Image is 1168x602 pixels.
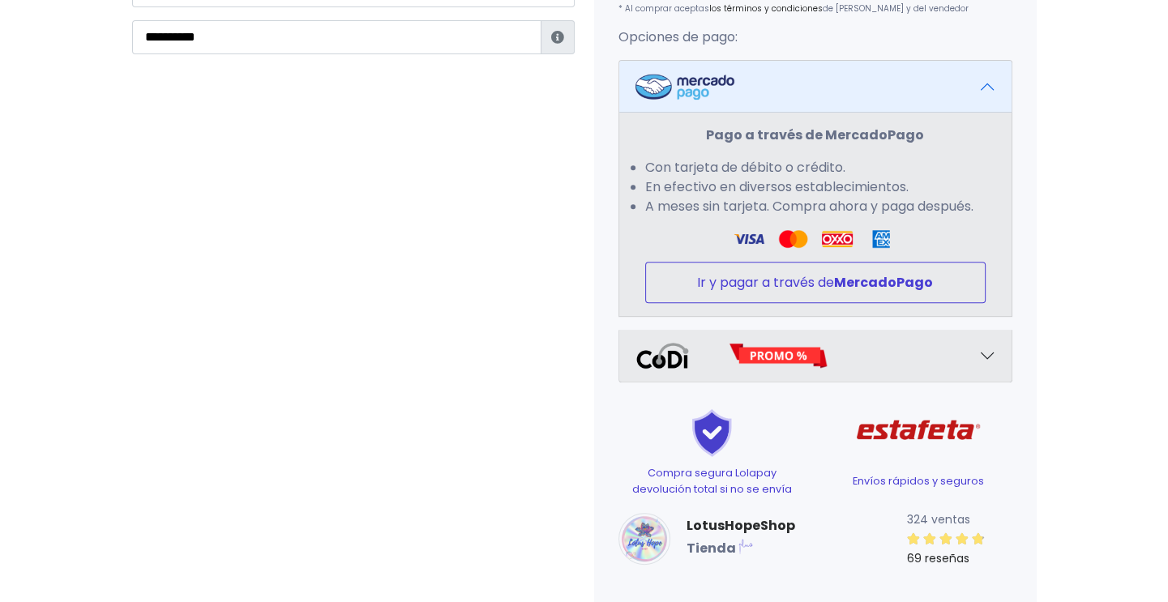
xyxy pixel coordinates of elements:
img: small.png [618,513,670,565]
li: En efectivo en diversos establecimientos. [645,177,986,197]
div: 4.87 / 5 [907,529,985,549]
li: Con tarjeta de débito o crédito. [645,158,986,177]
img: Visa Logo [777,229,808,249]
a: LotusHopeShop [687,516,795,536]
img: Oxxo Logo [822,229,853,249]
img: Visa Logo [734,229,764,249]
p: Envíos rápidos y seguros [825,473,1012,489]
img: Amex Logo [866,229,896,249]
strong: Pago a través de MercadoPago [706,126,924,144]
p: Compra segura Lolapay devolución total si no se envía [618,465,806,496]
b: Tienda [687,538,736,557]
i: Estafeta lo usará para ponerse en contacto en caso de tener algún problema con el envío [551,31,564,44]
img: Shield [656,408,768,457]
img: Codi Logo [635,343,690,369]
strong: MercadoPago [834,273,933,292]
img: Lolapay Plus [736,536,755,555]
img: Promo [729,343,828,369]
p: * Al comprar aceptas de [PERSON_NAME] y del vendedor [618,2,1012,15]
a: 69 reseñas [907,529,1012,569]
small: 69 reseñas [907,550,969,566]
p: Opciones de pago: [618,28,1012,47]
a: los términos y condiciones [709,2,823,15]
small: 324 ventas [907,511,970,527]
img: Mercadopago Logo [635,74,734,100]
li: A meses sin tarjeta. Compra ahora y paga después. [645,197,986,216]
button: Ir y pagar a través deMercadoPago [645,262,986,303]
img: Estafeta Logo [844,395,994,465]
